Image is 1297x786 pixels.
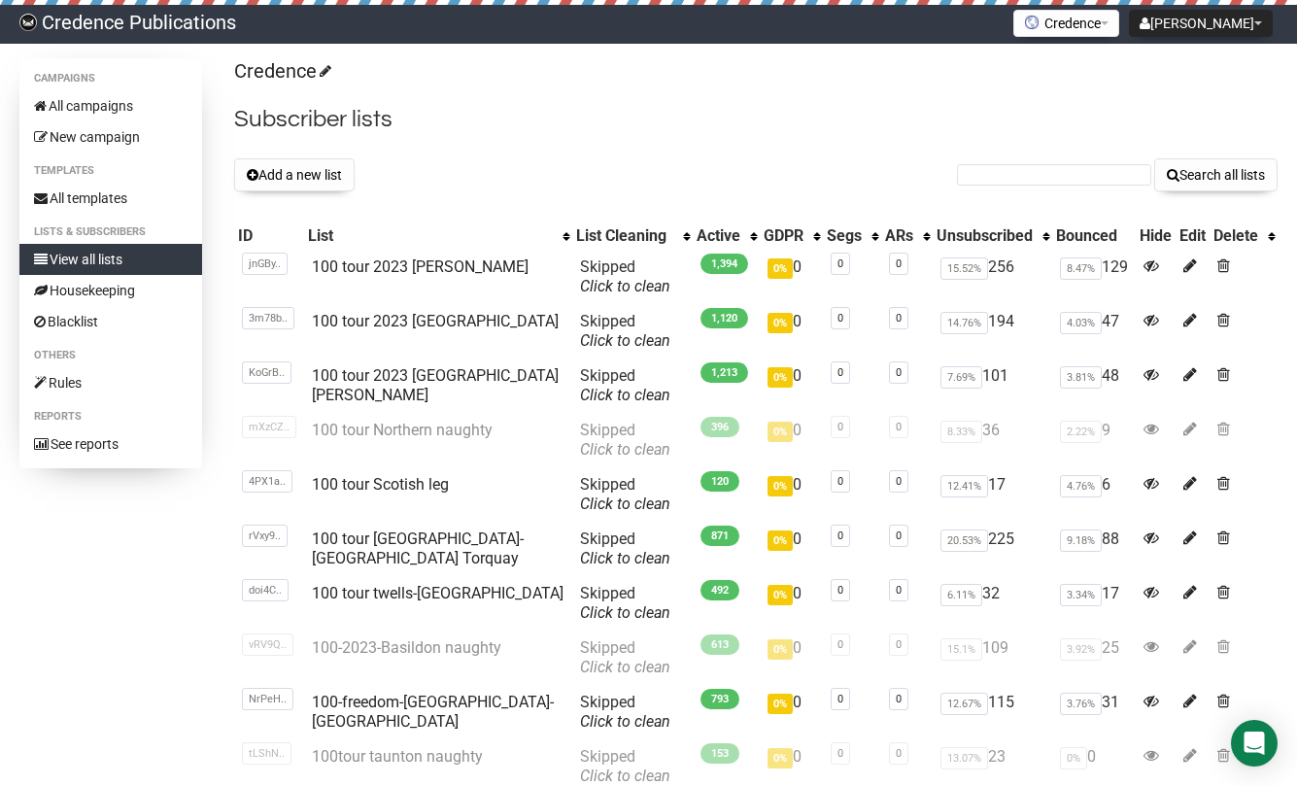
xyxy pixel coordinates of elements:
[580,658,670,676] a: Click to clean
[1052,304,1136,359] td: 47
[933,413,1052,467] td: 36
[312,638,501,657] a: 100-2023-Basildon naughty
[896,312,902,325] a: 0
[837,693,843,705] a: 0
[760,304,823,359] td: 0
[700,634,739,655] span: 613
[1052,522,1136,576] td: 88
[308,226,553,246] div: List
[760,413,823,467] td: 0
[312,475,449,494] a: 100 tour Scotish leg
[1060,530,1102,552] span: 9.18%
[1154,158,1278,191] button: Search all lists
[312,257,529,276] a: 100 tour 2023 [PERSON_NAME]
[19,405,202,428] li: Reports
[837,747,843,760] a: 0
[700,526,739,546] span: 871
[700,362,748,383] span: 1,213
[1060,747,1087,769] span: 0%
[1129,10,1273,37] button: [PERSON_NAME]
[19,306,202,337] a: Blacklist
[1231,720,1278,767] div: Open Intercom Messenger
[933,250,1052,304] td: 256
[837,475,843,488] a: 0
[940,747,988,769] span: 13.07%
[19,275,202,306] a: Housekeeping
[238,226,300,246] div: ID
[576,226,673,246] div: List Cleaning
[1052,222,1136,250] th: Bounced: No sort applied, sorting is disabled
[937,226,1033,246] div: Unsubscribed
[19,67,202,90] li: Campaigns
[933,631,1052,685] td: 109
[1060,584,1102,606] span: 3.34%
[1052,631,1136,685] td: 25
[760,631,823,685] td: 0
[304,222,572,250] th: List: No sort applied, activate to apply an ascending sort
[1060,475,1102,497] span: 4.76%
[896,475,902,488] a: 0
[768,530,793,551] span: 0%
[896,584,902,597] a: 0
[837,421,843,433] a: 0
[242,633,293,656] span: vRV9Q..
[700,580,739,600] span: 492
[1060,312,1102,334] span: 4.03%
[940,257,988,280] span: 15.52%
[885,226,913,246] div: ARs
[580,386,670,404] a: Click to clean
[896,257,902,270] a: 0
[580,421,670,459] span: Skipped
[933,467,1052,522] td: 17
[1060,366,1102,389] span: 3.81%
[1210,222,1278,250] th: Delete: No sort applied, activate to apply an ascending sort
[19,244,202,275] a: View all lists
[837,584,843,597] a: 0
[19,344,202,367] li: Others
[933,359,1052,413] td: 101
[580,495,670,513] a: Click to clean
[580,638,670,676] span: Skipped
[242,361,291,384] span: KoGrB..
[580,475,670,513] span: Skipped
[580,712,670,731] a: Click to clean
[580,366,670,404] span: Skipped
[933,522,1052,576] td: 225
[837,257,843,270] a: 0
[19,159,202,183] li: Templates
[1052,250,1136,304] td: 129
[700,417,739,437] span: 396
[1052,413,1136,467] td: 9
[580,312,670,350] span: Skipped
[933,576,1052,631] td: 32
[242,688,293,710] span: NrPeH..
[896,530,902,542] a: 0
[19,90,202,121] a: All campaigns
[242,579,289,601] span: doi4C..
[312,530,524,567] a: 100 tour [GEOGRAPHIC_DATA]-[GEOGRAPHIC_DATA] Torquay
[312,421,493,439] a: 100 tour Northern naughty
[768,422,793,442] span: 0%
[312,366,559,404] a: 100 tour 2023 [GEOGRAPHIC_DATA][PERSON_NAME]
[1060,421,1102,443] span: 2.22%
[700,308,748,328] span: 1,120
[312,584,563,602] a: 100 tour twells-[GEOGRAPHIC_DATA]
[1013,10,1119,37] button: Credence
[760,359,823,413] td: 0
[768,313,793,333] span: 0%
[700,689,739,709] span: 793
[933,685,1052,739] td: 115
[572,222,693,250] th: List Cleaning: No sort applied, activate to apply an ascending sort
[940,693,988,715] span: 12.67%
[19,221,202,244] li: Lists & subscribers
[1060,693,1102,715] span: 3.76%
[1060,638,1102,661] span: 3.92%
[940,421,982,443] span: 8.33%
[700,743,739,764] span: 153
[933,222,1052,250] th: Unsubscribed: No sort applied, activate to apply an ascending sort
[697,226,740,246] div: Active
[580,747,670,785] span: Skipped
[700,471,739,492] span: 120
[19,367,202,398] a: Rules
[242,307,294,329] span: 3m78b..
